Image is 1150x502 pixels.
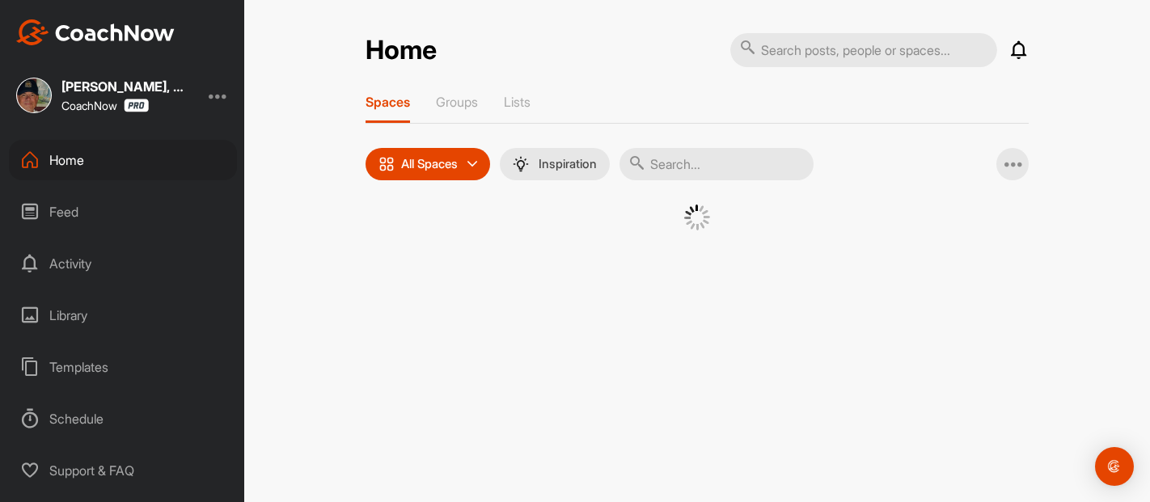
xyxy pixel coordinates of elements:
[504,94,531,110] p: Lists
[61,99,149,112] div: CoachNow
[9,347,237,387] div: Templates
[378,156,395,172] img: icon
[401,158,458,171] p: All Spaces
[16,19,175,45] img: CoachNow
[9,243,237,284] div: Activity
[9,192,237,232] div: Feed
[9,295,237,335] div: Library
[366,94,410,110] p: Spaces
[9,140,237,180] div: Home
[730,33,997,67] input: Search posts, people or spaces...
[436,94,478,110] p: Groups
[61,80,191,93] div: [PERSON_NAME], PGA Master Teacher
[124,99,149,112] img: CoachNow Pro
[16,78,52,113] img: square_6f22663c80ea9c74e238617ec5116298.jpg
[619,148,814,180] input: Search...
[684,205,710,230] img: G6gVgL6ErOh57ABN0eRmCEwV0I4iEi4d8EwaPGI0tHgoAbU4EAHFLEQAh+QQFCgALACwIAA4AGAASAAAEbHDJSesaOCdk+8xg...
[9,399,237,439] div: Schedule
[513,156,529,172] img: menuIcon
[1095,447,1134,486] div: Open Intercom Messenger
[539,158,597,171] p: Inspiration
[366,35,437,66] h2: Home
[9,450,237,491] div: Support & FAQ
